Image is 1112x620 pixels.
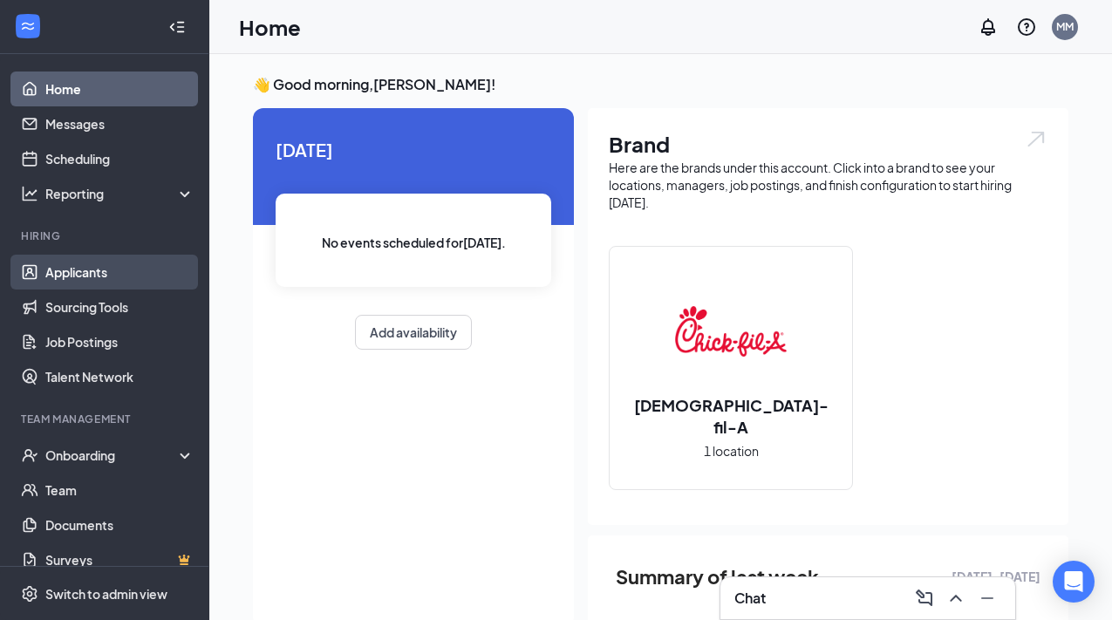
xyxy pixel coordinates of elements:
[977,588,998,609] svg: Minimize
[609,129,1047,159] h1: Brand
[704,441,759,460] span: 1 location
[973,584,1001,612] button: Minimize
[322,233,506,252] span: No events scheduled for [DATE] .
[45,290,194,324] a: Sourcing Tools
[19,17,37,35] svg: WorkstreamLogo
[21,446,38,464] svg: UserCheck
[734,589,766,608] h3: Chat
[168,18,186,36] svg: Collapse
[45,255,194,290] a: Applicants
[45,324,194,359] a: Job Postings
[355,315,472,350] button: Add availability
[914,588,935,609] svg: ComposeMessage
[21,585,38,603] svg: Settings
[45,542,194,577] a: SurveysCrown
[945,588,966,609] svg: ChevronUp
[1025,129,1047,149] img: open.6027fd2a22e1237b5b06.svg
[610,394,852,438] h2: [DEMOGRAPHIC_DATA]-fil-A
[1016,17,1037,37] svg: QuestionInfo
[45,141,194,176] a: Scheduling
[21,412,191,426] div: Team Management
[45,359,194,394] a: Talent Network
[45,185,195,202] div: Reporting
[1056,19,1074,34] div: MM
[616,562,819,592] span: Summary of last week
[1053,561,1095,603] div: Open Intercom Messenger
[45,72,194,106] a: Home
[253,75,1068,94] h3: 👋 Good morning, [PERSON_NAME] !
[911,584,938,612] button: ComposeMessage
[45,473,194,508] a: Team
[675,276,787,387] img: Chick-fil-A
[45,106,194,141] a: Messages
[21,185,38,202] svg: Analysis
[45,446,180,464] div: Onboarding
[21,228,191,243] div: Hiring
[45,508,194,542] a: Documents
[942,584,970,612] button: ChevronUp
[45,585,167,603] div: Switch to admin view
[239,12,301,42] h1: Home
[952,567,1040,586] span: [DATE] - [DATE]
[978,17,999,37] svg: Notifications
[609,159,1047,211] div: Here are the brands under this account. Click into a brand to see your locations, managers, job p...
[276,136,551,163] span: [DATE]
